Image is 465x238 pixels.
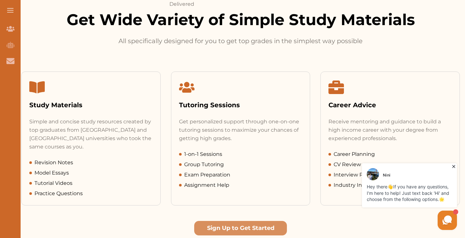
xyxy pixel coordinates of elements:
[184,150,222,158] span: 1-on-1 Sessions
[184,181,229,189] span: Assignment Help
[328,118,452,143] div: Receive mentoring and guidance to build a high income career with your degree from experienced pr...
[310,162,459,232] iframe: HelpCrunch
[29,118,153,151] div: Simple and concise study resources created by top graduates from [GEOGRAPHIC_DATA] and [GEOGRAPHI...
[184,171,230,179] span: Exam Preparation
[117,36,364,46] p: All specifically designed for you to get top grades in the simplest way possible
[179,118,302,143] div: Get personalized support through one-on-one tutoring sessions to maximize your chances of getting...
[21,8,460,31] h2: Get Wide Variety of Simple Study Materials
[34,169,69,177] span: Model Essays
[334,161,361,168] span: CV Review
[179,100,302,110] div: Tutoring Sessions
[328,100,452,110] div: Career Advice
[34,159,73,167] span: Revision Notes
[194,221,287,235] button: Sign Up to Get Started
[34,190,83,197] span: Practice Questions
[334,150,375,158] span: Career Planning
[34,179,72,187] span: Tutorial Videos
[29,100,153,110] div: Study Materials
[184,161,224,168] span: Group Tutoring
